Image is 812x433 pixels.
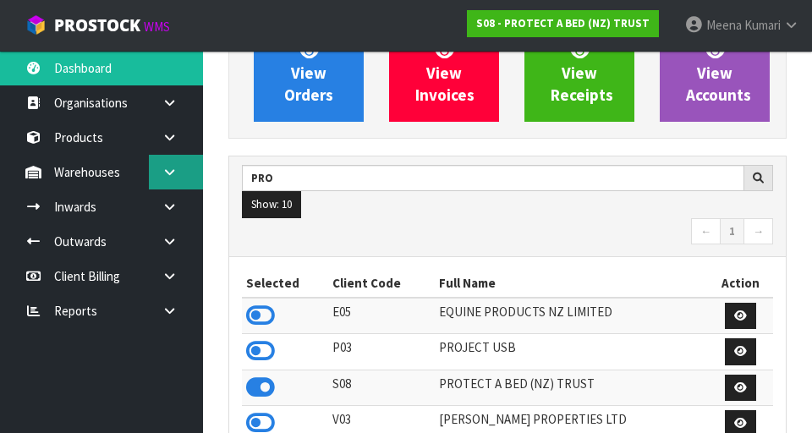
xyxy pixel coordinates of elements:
[328,370,436,406] td: S08
[686,41,751,105] span: View Accounts
[389,25,499,122] a: ViewInvoices
[691,218,721,245] a: ←
[242,270,328,297] th: Selected
[524,25,634,122] a: ViewReceipts
[708,270,773,297] th: Action
[551,41,613,105] span: View Receipts
[744,17,781,33] span: Kumari
[435,370,708,406] td: PROTECT A BED (NZ) TRUST
[144,19,170,35] small: WMS
[435,298,708,334] td: EQUINE PRODUCTS NZ LIMITED
[25,14,47,36] img: cube-alt.png
[328,270,436,297] th: Client Code
[328,298,436,334] td: E05
[328,334,436,370] td: P03
[467,10,659,37] a: S08 - PROTECT A BED (NZ) TRUST
[720,218,744,245] a: 1
[254,25,364,122] a: ViewOrders
[242,191,301,218] button: Show: 10
[242,165,744,191] input: Search clients
[706,17,742,33] span: Meena
[435,334,708,370] td: PROJECT USB
[284,41,333,105] span: View Orders
[743,218,773,245] a: →
[242,218,773,248] nav: Page navigation
[660,25,770,122] a: ViewAccounts
[435,270,708,297] th: Full Name
[415,41,475,105] span: View Invoices
[54,14,140,36] span: ProStock
[476,16,650,30] strong: S08 - PROTECT A BED (NZ) TRUST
